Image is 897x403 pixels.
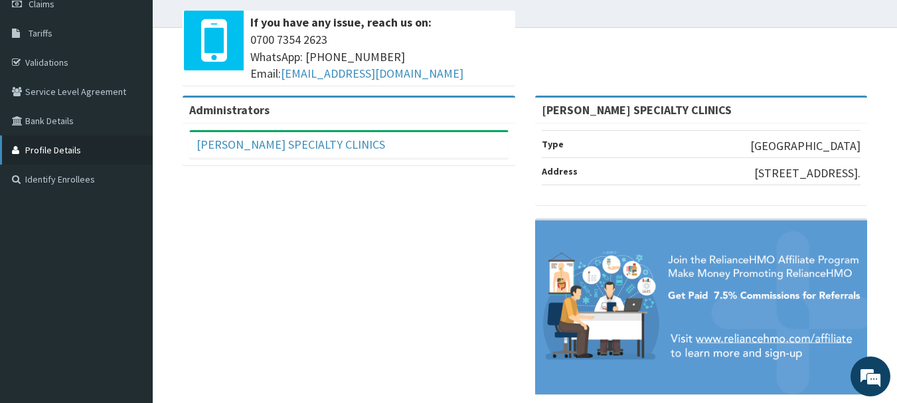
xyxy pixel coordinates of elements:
b: Type [542,138,564,150]
textarea: Type your message and hit 'Enter' [7,265,253,311]
p: [STREET_ADDRESS]. [754,165,860,182]
div: Minimize live chat window [218,7,250,39]
b: If you have any issue, reach us on: [250,15,432,30]
img: d_794563401_company_1708531726252_794563401 [25,66,54,100]
a: [PERSON_NAME] SPECIALTY CLINICS [197,137,385,152]
div: Chat with us now [69,74,223,92]
span: Tariffs [29,27,52,39]
b: Address [542,165,578,177]
strong: [PERSON_NAME] SPECIALTY CLINICS [542,102,732,118]
img: provider-team-banner.png [535,220,868,394]
p: [GEOGRAPHIC_DATA] [750,137,860,155]
a: [EMAIL_ADDRESS][DOMAIN_NAME] [281,66,463,81]
span: We're online! [77,118,183,252]
b: Administrators [189,102,270,118]
span: 0700 7354 2623 WhatsApp: [PHONE_NUMBER] Email: [250,31,509,82]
